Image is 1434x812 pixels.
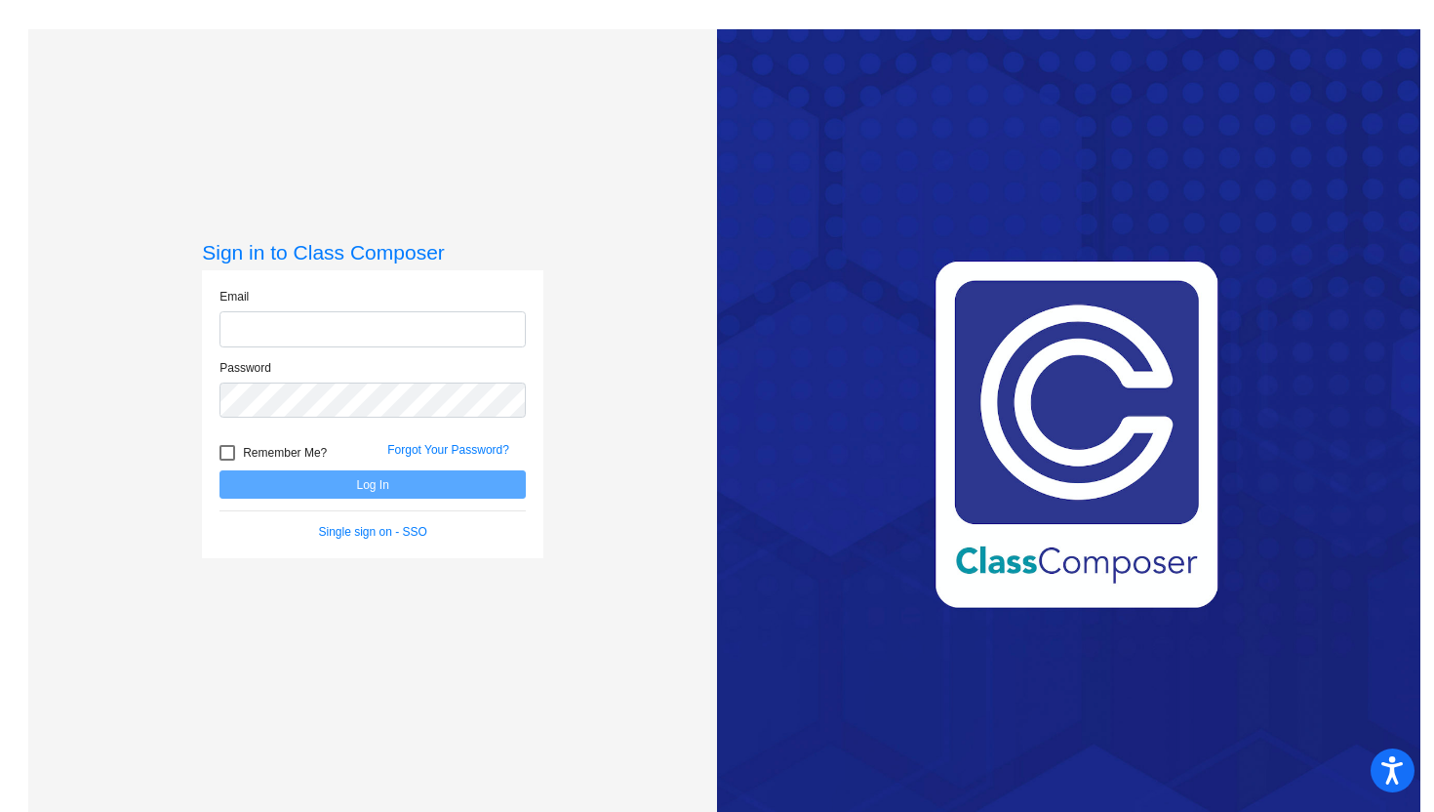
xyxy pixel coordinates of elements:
label: Password [219,359,271,377]
label: Email [219,288,249,305]
button: Log In [219,470,526,499]
a: Single sign on - SSO [319,525,427,539]
span: Remember Me? [243,441,327,465]
h3: Sign in to Class Composer [202,240,543,264]
a: Forgot Your Password? [387,443,509,457]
